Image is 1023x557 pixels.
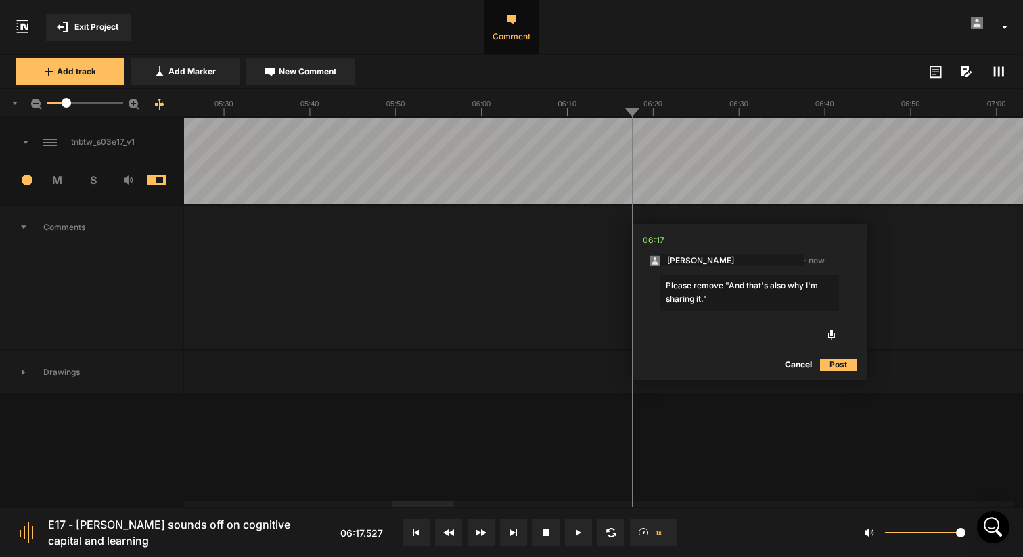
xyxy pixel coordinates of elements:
span: tnbtw_s03e17_v1 [66,136,183,148]
text: 06:40 [815,99,834,108]
button: Add track [16,58,124,85]
span: M [40,172,76,188]
button: Add Marker [131,58,240,85]
div: Open Intercom Messenger [977,511,1009,543]
div: 06:17 [643,233,664,247]
span: 06:17.527 [340,527,383,539]
text: 06:30 [729,99,748,108]
text: 06:50 [901,99,920,108]
span: Add Marker [168,66,216,78]
text: 07:00 [987,99,1006,108]
div: E17 - [PERSON_NAME] sounds off on cognitive capital and learning [48,516,294,549]
button: Cancel [777,357,820,373]
text: 05:50 [386,99,405,108]
text: 05:40 [300,99,319,108]
span: Add track [57,66,96,78]
input: Your name [660,254,804,266]
button: New Comment [246,58,355,85]
span: Exit Project [74,21,118,33]
text: 06:00 [472,99,491,108]
button: Exit Project [46,14,131,41]
img: anonymous.svg [650,255,660,266]
button: Post [820,357,857,373]
span: S [75,172,111,188]
text: 06:20 [643,99,662,108]
text: 06:10 [558,99,577,108]
text: 05:30 [214,99,233,108]
span: · now [650,254,825,267]
button: 1x [630,519,677,546]
span: New Comment [279,66,336,78]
